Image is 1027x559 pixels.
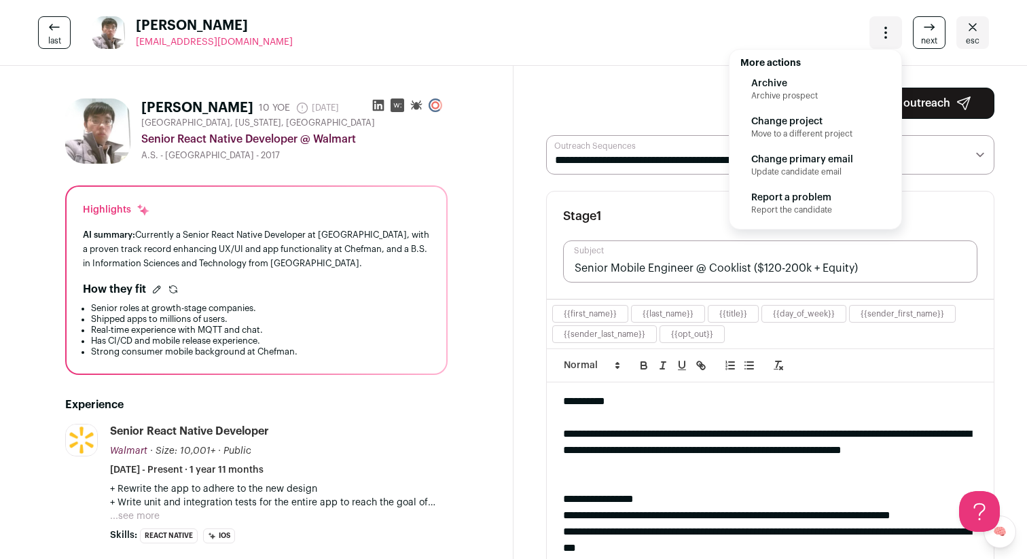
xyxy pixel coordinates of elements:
span: [DATE] - Present · 1 year 11 months [110,463,264,477]
a: Change primary email Update candidate email [751,153,880,177]
a: Report a problem [751,191,880,215]
li: Shipped apps to millions of users. [91,314,430,325]
span: AI summary: [83,230,135,239]
a: [EMAIL_ADDRESS][DOMAIN_NAME] [136,35,293,49]
li: Has CI/CD and mobile release experience. [91,336,430,346]
span: Report a problem [751,191,880,204]
span: · Size: 10,001+ [150,446,215,456]
span: Update candidate email [751,166,880,177]
button: {{sender_last_name}} [564,329,645,340]
p: + Write unit and integration tests for the entire app to reach the goal of ~90% coverage [110,496,448,509]
button: {{sender_first_name}} [861,308,944,319]
h2: How they fit [83,281,146,297]
p: + Rewrite the app to adhere to the new design [110,482,448,496]
iframe: Help Scout Beacon - Open [959,491,1000,532]
a: Close [956,16,989,49]
span: Public [223,446,251,456]
span: [PERSON_NAME] [136,16,293,35]
input: Subject [563,240,977,283]
h3: Stage [563,208,602,224]
span: · [218,444,221,458]
button: {{first_name}} [564,308,617,319]
span: [EMAIL_ADDRESS][DOMAIN_NAME] [136,37,293,47]
span: last [48,35,61,46]
li: Real-time experience with MQTT and chat. [91,325,430,336]
span: next [921,35,937,46]
li: React Native [140,528,198,543]
li: Senior roles at growth-stage companies. [91,303,430,314]
li: iOS [203,528,235,543]
button: {{opt_out}} [671,329,713,340]
button: Change project Move to a different project [751,115,852,139]
button: Send outreach [852,88,994,119]
button: {{title}} [719,308,747,319]
img: b69783d197b5cdeb89f3d6e08628b6f6f2ec84b2c9e3d21a71953473fcb1c6e1.jpg [65,98,130,164]
button: {{last_name}} [643,308,693,319]
div: Senior React Native Developer @ Walmart [141,131,448,147]
li: Strong consumer mobile background at Chefman. [91,346,430,357]
span: More actions [740,58,801,68]
img: b69783d197b5cdeb89f3d6e08628b6f6f2ec84b2c9e3d21a71953473fcb1c6e1.jpg [92,16,125,49]
div: A.S. - [GEOGRAPHIC_DATA] - 2017 [141,150,448,161]
span: [DATE] [295,101,339,115]
button: {{day_of_week}} [773,308,835,319]
a: 🧠 [984,516,1016,548]
span: 1 [596,210,602,222]
a: last [38,16,71,49]
span: Archive prospect [751,90,880,101]
span: Walmart [110,446,147,456]
div: Currently a Senior React Native Developer at [GEOGRAPHIC_DATA], with a proven track record enhanc... [83,228,430,270]
div: 10 YOE [259,101,290,115]
button: ...see more [110,509,160,523]
span: Move to a different project [751,128,852,139]
span: esc [966,35,979,46]
a: next [913,16,945,49]
span: Change primary email [751,153,880,166]
img: 19b8b2629de5386d2862a650b361004344144596bc80f5063c02d542793c7f60.jpg [66,425,97,456]
span: [GEOGRAPHIC_DATA], [US_STATE], [GEOGRAPHIC_DATA] [141,118,375,128]
span: Report the candidate [751,204,880,215]
h2: Experience [65,397,448,413]
span: Change project [751,115,852,128]
span: Archive [751,77,880,90]
span: Skills: [110,528,137,542]
button: Open dropdown [869,16,902,49]
div: Senior React Native Developer [110,424,269,439]
h1: [PERSON_NAME] [141,98,253,118]
div: Highlights [83,203,150,217]
button: Archive Archive prospect [751,77,880,101]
